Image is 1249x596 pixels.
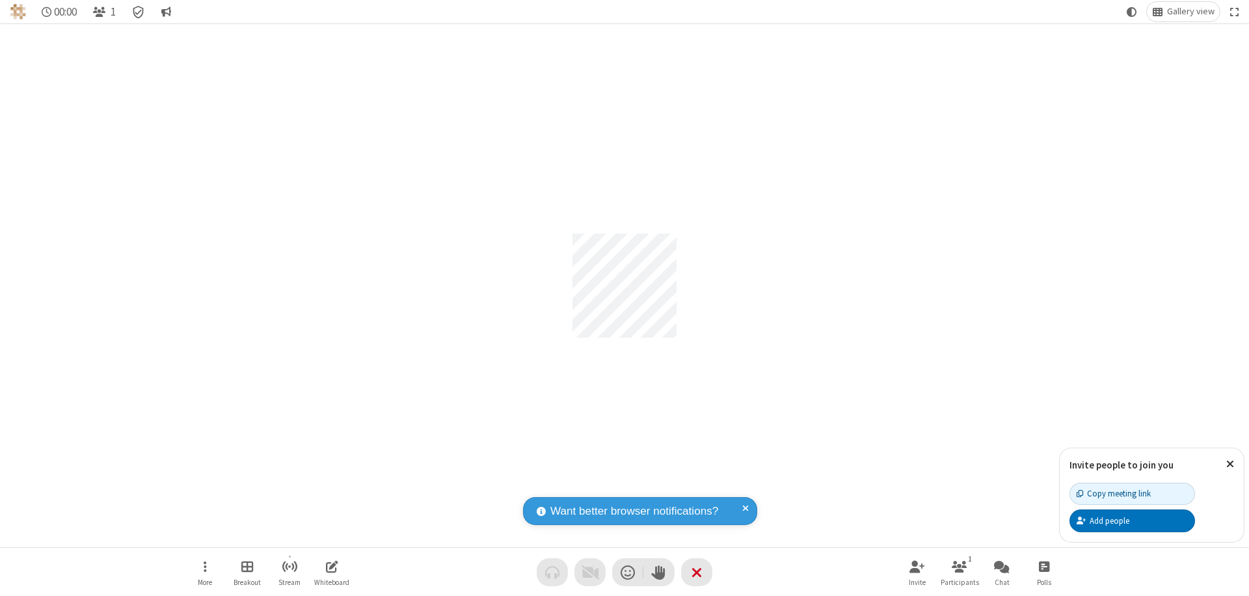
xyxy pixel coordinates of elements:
[314,578,349,586] span: Whiteboard
[10,4,26,20] img: QA Selenium DO NOT DELETE OR CHANGE
[982,554,1021,591] button: Open chat
[278,578,301,586] span: Stream
[1121,2,1142,21] button: Using system theme
[909,578,926,586] span: Invite
[941,578,979,586] span: Participants
[1069,509,1195,532] button: Add people
[234,578,261,586] span: Breakout
[1216,448,1244,480] button: Close popover
[1147,2,1220,21] button: Change layout
[312,554,351,591] button: Open shared whiteboard
[1025,554,1064,591] button: Open poll
[1037,578,1051,586] span: Polls
[270,554,309,591] button: Start streaming
[537,558,568,586] button: Audio problem - check your Internet connection or call by phone
[574,558,606,586] button: Video
[87,2,121,21] button: Open participant list
[1069,459,1174,471] label: Invite people to join you
[643,558,675,586] button: Raise hand
[198,578,212,586] span: More
[185,554,224,591] button: Open menu
[898,554,937,591] button: Invite participants (⌘+Shift+I)
[550,503,718,520] span: Want better browser notifications?
[228,554,267,591] button: Manage Breakout Rooms
[126,2,151,21] div: Meeting details Encryption enabled
[155,2,176,21] button: Conversation
[54,6,77,18] span: 00:00
[995,578,1010,586] span: Chat
[1167,7,1215,17] span: Gallery view
[111,6,116,18] span: 1
[1077,487,1151,500] div: Copy meeting link
[612,558,643,586] button: Send a reaction
[36,2,83,21] div: Timer
[1225,2,1244,21] button: Fullscreen
[965,553,976,565] div: 1
[1069,483,1195,505] button: Copy meeting link
[940,554,979,591] button: Open participant list
[681,558,712,586] button: End or leave meeting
